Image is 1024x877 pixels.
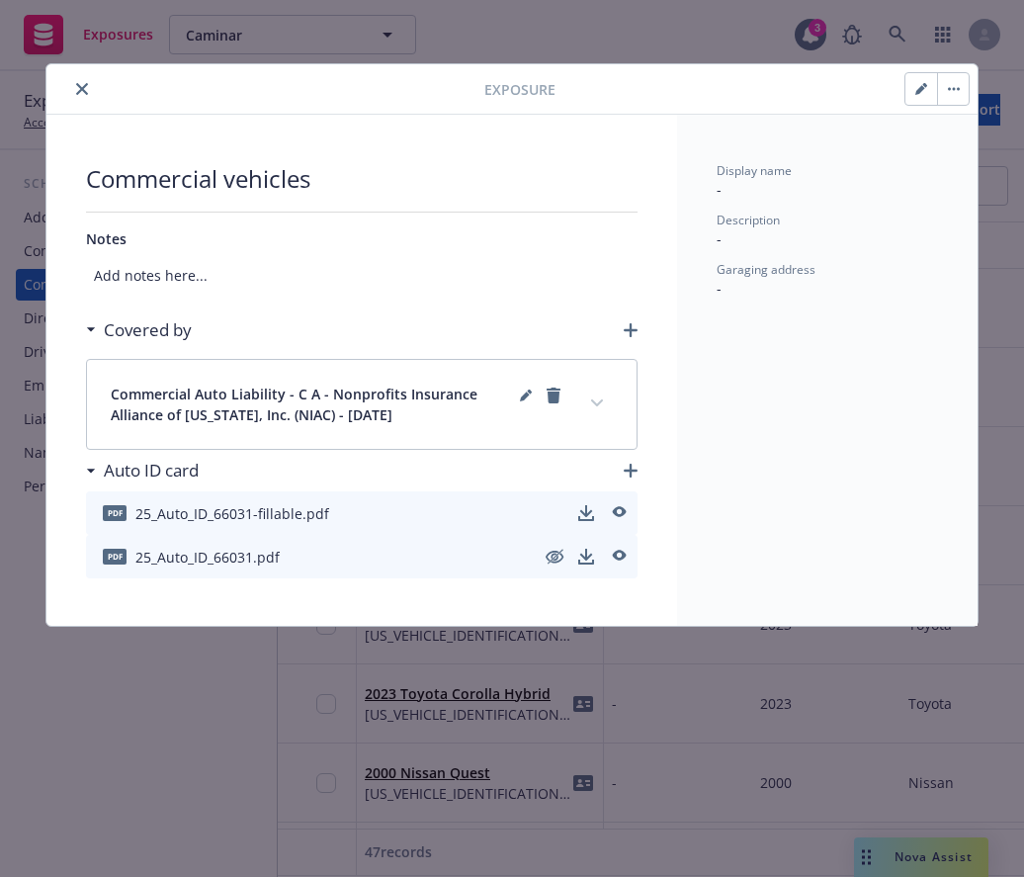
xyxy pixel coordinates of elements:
a: hidden [543,545,566,569]
h3: Covered by [104,317,192,343]
button: expand content [581,388,613,419]
span: pdf [103,505,127,520]
a: preview [606,545,630,569]
span: 25_Auto_ID_66031-fillable.pdf [135,503,329,524]
span: remove [542,384,565,425]
span: - [717,279,722,298]
span: pdf [103,549,127,564]
button: close [70,77,94,101]
span: Description [717,212,780,228]
span: Commercial vehicles [86,162,638,196]
span: Garaging address [717,261,815,278]
span: 25_Auto_ID_66031.pdf [135,547,280,568]
span: Exposure [484,79,555,100]
span: Commercial Auto Liability - C A - Nonprofits Insurance Alliance of [US_STATE], Inc. (NIAC) - [DATE] [111,384,514,425]
span: editPencil [514,384,538,425]
a: download [574,545,598,569]
span: - [717,180,722,199]
span: Add notes here... [86,257,638,294]
span: Notes [86,229,127,248]
a: download [574,501,598,525]
div: Auto ID card [86,458,199,483]
div: Commercial Auto Liability - C A - Nonprofits Insurance Alliance of [US_STATE], Inc. (NIAC) - [DAT... [87,360,637,449]
a: editPencil [514,384,538,407]
a: preview [606,501,630,525]
span: Display name [717,162,792,179]
span: - [717,229,722,248]
h3: Auto ID card [104,458,199,483]
div: Covered by [86,317,192,343]
a: remove [542,384,565,407]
